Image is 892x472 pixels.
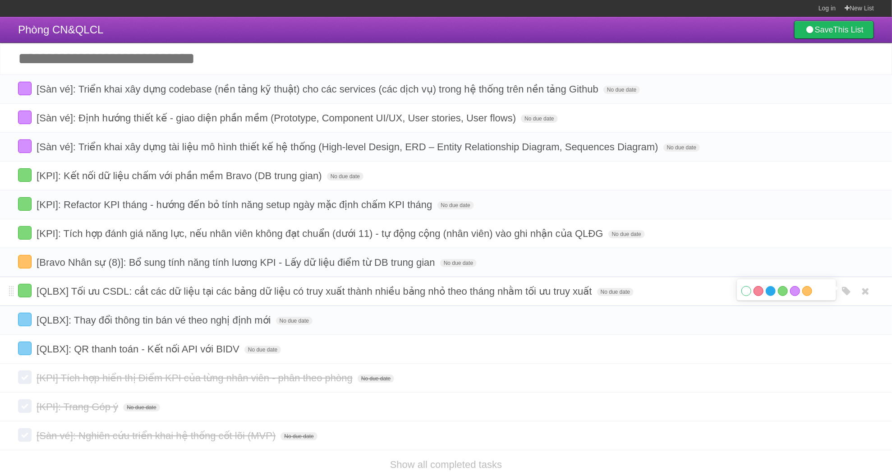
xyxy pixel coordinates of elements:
[37,199,434,210] span: [KPI]: Refactor KPI tháng - hướng đến bỏ tính năng setup ngày mặc định chấm KPI tháng
[18,226,32,240] label: Done
[123,403,160,412] span: No due date
[794,21,874,39] a: SaveThis List
[244,346,281,354] span: No due date
[37,401,120,412] span: [KPI]: Trang Góp ý
[18,111,32,124] label: Done
[603,86,640,94] span: No due date
[280,432,317,440] span: No due date
[437,201,474,209] span: No due date
[18,370,32,384] label: Done
[37,286,594,297] span: [QLBX] Tối ưu CSDL: cắt các dữ liệu tại các bảng dữ liệu có truy xuất thành nhiều bảng nhỏ theo t...
[37,430,278,441] span: [Sàn vé]: Nghiên cứu triển khai hệ thống cốt lõi (MVP)
[18,342,32,355] label: Done
[833,25,864,34] b: This List
[440,259,477,267] span: No due date
[276,317,313,325] span: No due date
[37,170,324,181] span: [KPI]: Kết nối dữ liệu chấm với phần mềm Bravo (DB trung gian)
[18,255,32,268] label: Done
[37,83,601,95] span: [Sàn vé]: Triển khai xây dựng codebase (nền tảng kỹ thuật) cho các services (các dịch vụ) trong h...
[663,143,700,152] span: No due date
[390,459,502,470] a: Show all completed tasks
[37,343,242,355] span: [QLBX]: QR thanh toán - Kết nối API với BIDV
[18,313,32,326] label: Done
[18,139,32,153] label: Done
[37,372,355,384] span: [KPI] Tích hợp hiển thị Điểm KPI của từng nhân viên - phân theo phòng
[608,230,645,238] span: No due date
[37,315,273,326] span: [QLBX]: Thay đổi thông tin bán vé theo nghị định mới
[741,286,751,296] label: White
[327,172,363,180] span: No due date
[18,23,103,36] span: Phòng CN&QLCL
[358,375,394,383] span: No due date
[597,288,634,296] span: No due date
[802,286,812,296] label: Orange
[37,141,661,153] span: [Sàn vé]: Triển khai xây dựng tài liệu mô hình thiết kế hệ thống (High-level Design, ERD – Entity...
[521,115,557,123] span: No due date
[790,286,800,296] label: Purple
[18,284,32,297] label: Done
[18,399,32,413] label: Done
[754,286,763,296] label: Red
[18,82,32,95] label: Done
[37,257,437,268] span: [Bravo Nhân sự (8)]: Bổ sung tính năng tính lương KPI - Lấy dữ liệu điểm từ DB trung gian
[778,286,788,296] label: Green
[18,168,32,182] label: Done
[18,428,32,442] label: Done
[37,112,518,124] span: [Sàn vé]: Định hướng thiết kế - giao diện phần mềm (Prototype, Component UI/UX, User stories, Use...
[18,197,32,211] label: Done
[766,286,776,296] label: Blue
[37,228,605,239] span: [KPI]: Tích hợp đánh giá năng lực, nếu nhân viên không đạt chuẩn (dưới 11) - tự động cộng (nhân v...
